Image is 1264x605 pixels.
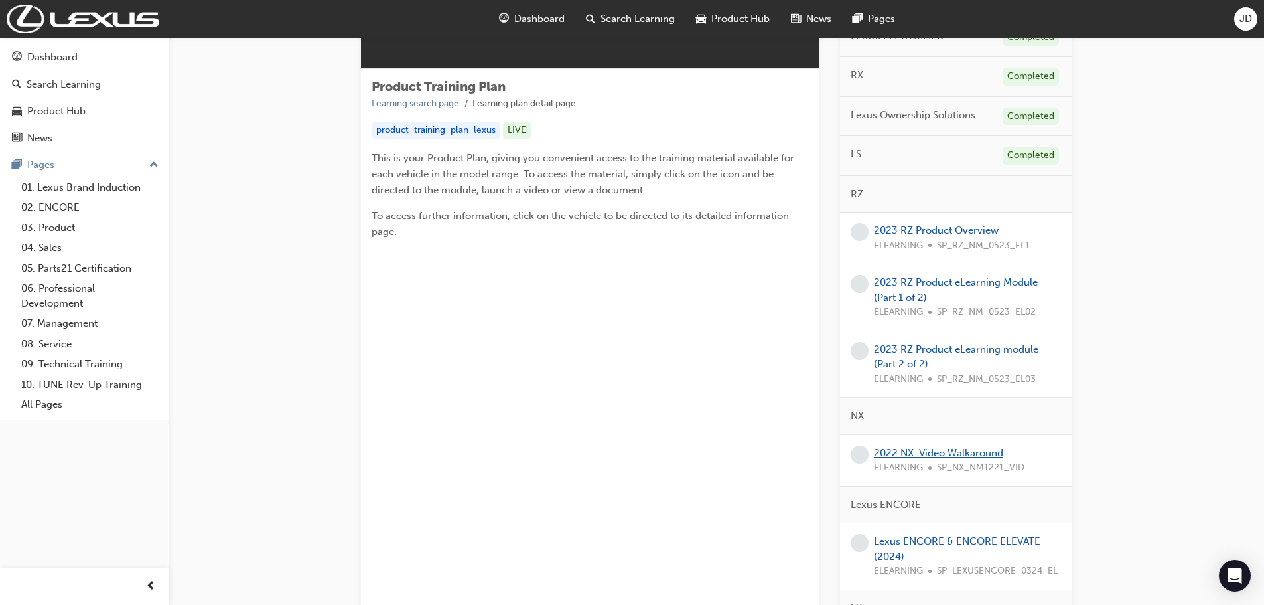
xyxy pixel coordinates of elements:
button: Pages [5,153,164,177]
span: Search Learning [600,11,675,27]
span: learningRecordVerb_NONE-icon [851,534,869,552]
span: up-icon [149,157,159,174]
div: Search Learning [27,77,101,92]
div: LIVE [503,122,531,139]
a: Product Hub [5,99,164,124]
a: 02. ENCORE [16,197,164,218]
span: RX [851,68,863,83]
span: guage-icon [499,11,509,27]
a: 06. Professional Development [16,278,164,313]
a: 2023 RZ Product eLearning Module (Part 1 of 2) [874,276,1038,303]
div: Open Intercom Messenger [1219,560,1251,592]
span: LS [851,147,861,162]
a: 01. Lexus Brand Induction [16,177,164,198]
span: learningRecordVerb_NONE-icon [851,223,869,241]
a: 04. Sales [16,238,164,258]
a: news-iconNews [780,5,842,33]
span: ELEARNING [874,460,923,475]
a: 08. Service [16,334,164,355]
button: DashboardSearch LearningProduct HubNews [5,43,164,153]
div: product_training_plan_lexus [372,122,500,139]
a: Learning search page [372,98,459,109]
div: Completed [1003,108,1059,126]
a: 2022 NX: Video Walkaround [874,447,1003,459]
span: SP_LEXUSENCORE_0324_EL [937,564,1058,579]
span: news-icon [791,11,801,27]
span: learningRecordVerb_NONE-icon [851,342,869,360]
span: search-icon [586,11,595,27]
a: 09. Technical Training [16,354,164,375]
span: To access further information, click on the vehicle to be directed to its detailed information page. [372,210,792,238]
a: 10. TUNE Rev-Up Training [16,375,164,395]
span: ELEARNING [874,238,923,254]
a: pages-iconPages [842,5,906,33]
span: JD [1239,11,1252,27]
span: pages-icon [853,11,863,27]
span: car-icon [12,106,22,118]
span: This is your Product Plan, giving you convenient access to the training material available for ea... [372,152,797,196]
div: Product Hub [27,104,86,119]
a: Search Learning [5,72,164,97]
span: ELEARNING [874,372,923,387]
span: learningRecordVerb_NONE-icon [851,446,869,464]
a: Dashboard [5,45,164,70]
span: RZ [851,187,863,202]
span: SP_RZ_NM_0523_EL03 [937,372,1036,387]
a: 2023 RZ Product eLearning module (Part 2 of 2) [874,343,1038,371]
a: 2023 RZ Product Overview [874,224,999,236]
span: news-icon [12,133,22,145]
span: learningRecordVerb_NONE-icon [851,275,869,293]
span: car-icon [696,11,706,27]
span: Lexus ENCORE [851,497,921,513]
span: Pages [868,11,895,27]
span: Product Training Plan [372,79,506,94]
a: All Pages [16,394,164,415]
a: 03. Product [16,218,164,238]
span: SP_RZ_NM_0523_EL1 [937,238,1030,254]
a: 05. Parts21 Certification [16,258,164,279]
div: Dashboard [27,50,78,65]
span: pages-icon [12,159,22,171]
div: News [27,131,52,146]
a: Lexus ENCORE & ENCORE ELEVATE (2024) [874,535,1040,562]
span: SP_RZ_NM_0523_EL02 [937,305,1036,320]
span: Lexus Ownership Solutions [851,108,975,123]
div: Completed [1003,68,1059,86]
a: guage-iconDashboard [488,5,575,33]
a: News [5,126,164,151]
span: ELEARNING [874,564,923,579]
div: Completed [1003,147,1059,165]
span: NX [851,408,864,424]
div: Pages [27,157,54,173]
span: prev-icon [146,578,156,595]
span: ELEARNING [874,305,923,320]
a: search-iconSearch Learning [575,5,685,33]
span: guage-icon [12,52,22,64]
span: search-icon [12,79,21,91]
a: car-iconProduct Hub [685,5,780,33]
span: SP_NX_NM1221_VID [937,460,1024,475]
span: Dashboard [514,11,565,27]
span: Product Hub [711,11,770,27]
img: Trak [7,5,159,33]
li: Learning plan detail page [472,96,576,112]
a: 07. Management [16,313,164,334]
span: News [806,11,831,27]
button: JD [1234,7,1257,31]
